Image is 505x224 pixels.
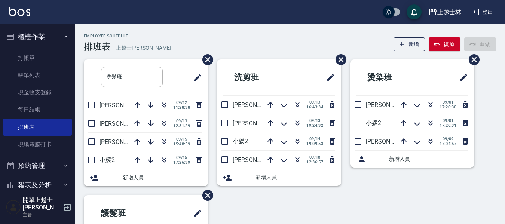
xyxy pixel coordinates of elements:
[197,184,214,206] span: 刪除班表
[463,49,481,71] span: 刪除班表
[440,136,456,141] span: 09/09
[189,204,202,222] span: 修改班表的標題
[111,44,171,52] h6: — 上越士[PERSON_NAME]
[455,68,468,86] span: 修改班表的標題
[3,101,72,118] a: 每日結帳
[306,136,323,141] span: 09/14
[84,34,171,39] h2: Employee Schedule
[322,68,335,86] span: 修改班表的標題
[350,151,474,168] div: 新增人員
[407,4,422,19] button: save
[306,155,323,160] span: 09/18
[330,49,348,71] span: 刪除班表
[173,100,190,105] span: 09/12
[467,5,496,19] button: 登出
[84,42,111,52] h3: 排班表
[3,119,72,136] a: 排班表
[440,123,456,128] span: 17:20:31
[306,118,323,123] span: 09/13
[233,101,284,108] span: [PERSON_NAME]12
[223,64,296,91] h2: 洗剪班
[256,174,335,181] span: 新增人員
[440,141,456,146] span: 17:04:57
[356,64,429,91] h2: 燙染班
[3,84,72,101] a: 現金收支登錄
[6,200,21,215] img: Person
[84,169,208,186] div: 新增人員
[437,7,461,17] div: 上越士林
[440,118,456,123] span: 09/01
[306,141,323,146] span: 19:09:53
[173,155,190,160] span: 09/15
[306,160,323,165] span: 12:36:57
[23,211,61,218] p: 主管
[440,100,456,105] span: 09/01
[366,101,414,108] span: [PERSON_NAME]8
[233,156,281,163] span: [PERSON_NAME]8
[389,155,468,163] span: 新增人員
[100,120,151,127] span: [PERSON_NAME]12
[100,138,148,145] span: [PERSON_NAME]8
[3,156,72,175] button: 預約管理
[306,100,323,105] span: 09/13
[233,120,284,127] span: [PERSON_NAME]12
[366,138,417,145] span: [PERSON_NAME]12
[100,102,151,109] span: [PERSON_NAME]12
[23,196,61,211] h5: 開單上越士[PERSON_NAME]
[173,119,190,123] span: 09/13
[189,69,202,87] span: 修改班表的標題
[3,175,72,195] button: 報表及分析
[173,137,190,142] span: 09/15
[173,105,190,110] span: 11:28:38
[173,160,190,165] span: 17:26:39
[3,136,72,153] a: 現場電腦打卡
[101,67,163,87] input: 排版標題
[366,119,381,126] span: 小媛2
[173,123,190,128] span: 12:31:29
[197,49,214,71] span: 刪除班表
[425,4,464,20] button: 上越士林
[3,49,72,67] a: 打帳單
[429,37,460,51] button: 復原
[3,67,72,84] a: 帳單列表
[173,142,190,147] span: 15:48:59
[217,169,341,186] div: 新增人員
[123,174,202,182] span: 新增人員
[306,105,323,110] span: 16:43:34
[233,138,248,145] span: 小媛2
[3,27,72,46] button: 櫃檯作業
[306,123,323,128] span: 19:24:32
[100,156,115,163] span: 小媛2
[394,37,425,51] button: 新增
[440,105,456,110] span: 17:20:30
[9,7,30,16] img: Logo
